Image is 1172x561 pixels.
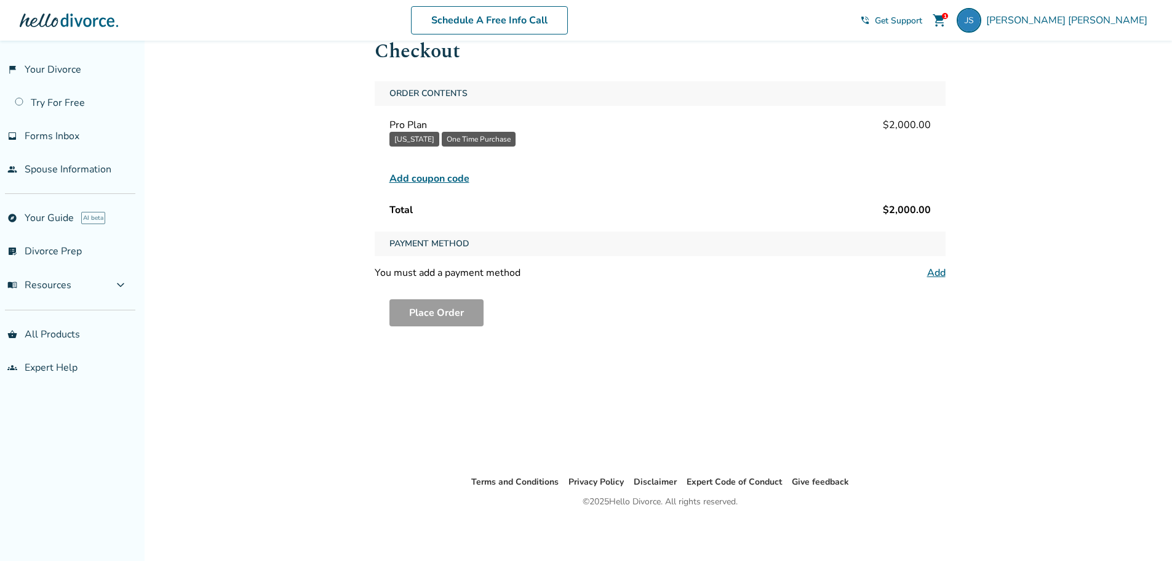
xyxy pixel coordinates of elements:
span: Payment Method [385,232,474,256]
span: [PERSON_NAME] [PERSON_NAME] [986,14,1152,27]
span: Get Support [875,15,922,26]
span: Pro Plan [389,118,427,132]
span: Total [389,203,413,217]
img: josephsoucy21@hotmail.com [957,8,981,33]
span: inbox [7,131,17,141]
button: [US_STATE] [389,132,439,147]
span: people [7,164,17,174]
span: explore [7,213,17,223]
span: expand_more [113,278,128,293]
span: phone_in_talk [860,15,870,25]
a: Terms and Conditions [471,476,559,488]
span: shopping_basket [7,329,17,339]
span: menu_book [7,280,17,290]
span: list_alt_check [7,246,17,256]
div: © 2025 Hello Divorce. All rights reserved. [583,494,738,509]
button: One Time Purchase [442,132,516,147]
span: Order Contents [385,81,472,106]
li: Disclaimer [634,475,677,490]
button: Place Order [389,299,484,326]
span: $2,000.00 [883,203,931,217]
div: You must add a payment method [375,266,520,280]
a: Schedule A Free Info Call [411,6,568,34]
div: 1 [942,13,948,19]
a: Privacy Policy [568,476,624,488]
span: $2,000.00 [883,118,931,132]
span: Resources [7,278,71,292]
h1: Checkout [375,36,946,67]
span: Forms Inbox [25,129,79,143]
a: phone_in_talkGet Support [860,15,922,26]
span: AI beta [81,212,105,224]
li: Give feedback [792,475,849,490]
a: Expert Code of Conduct [687,476,782,488]
iframe: Chat Widget [896,66,1172,561]
span: groups [7,363,17,373]
span: flag_2 [7,65,17,75]
span: shopping_cart [932,13,947,28]
span: Add coupon code [389,171,469,186]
